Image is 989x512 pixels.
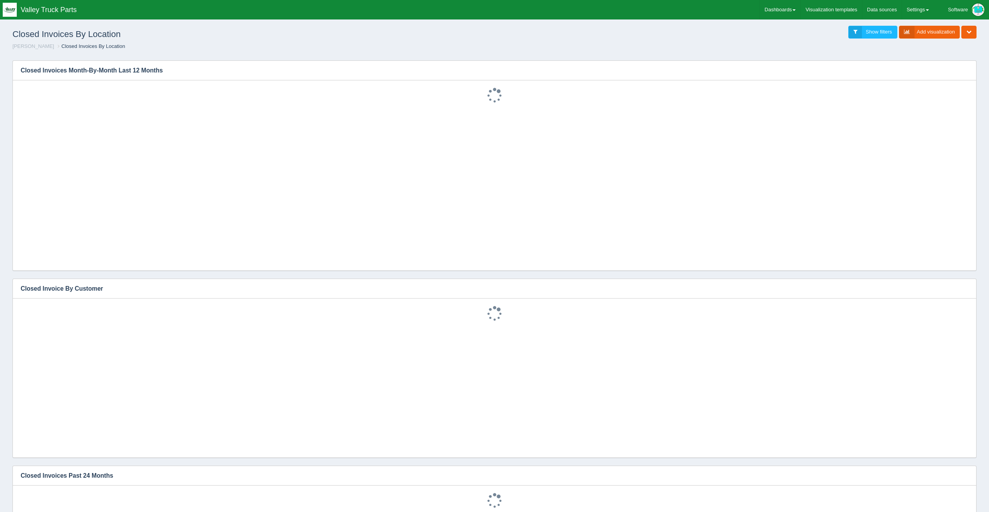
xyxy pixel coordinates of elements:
a: [PERSON_NAME] [12,43,54,49]
h3: Closed Invoices Month-By-Month Last 12 Months [13,61,964,80]
h3: Closed Invoices Past 24 Months [13,466,964,486]
li: Closed Invoices By Location [56,43,125,50]
span: Show filters [866,29,892,35]
h1: Closed Invoices By Location [12,26,495,43]
img: Profile Picture [972,4,984,16]
span: Valley Truck Parts [21,6,77,14]
div: Software [948,2,968,18]
a: Add visualization [899,26,960,39]
h3: Closed Invoice By Customer [13,279,964,298]
a: Show filters [848,26,897,39]
img: q1blfpkbivjhsugxdrfq.png [3,3,17,17]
